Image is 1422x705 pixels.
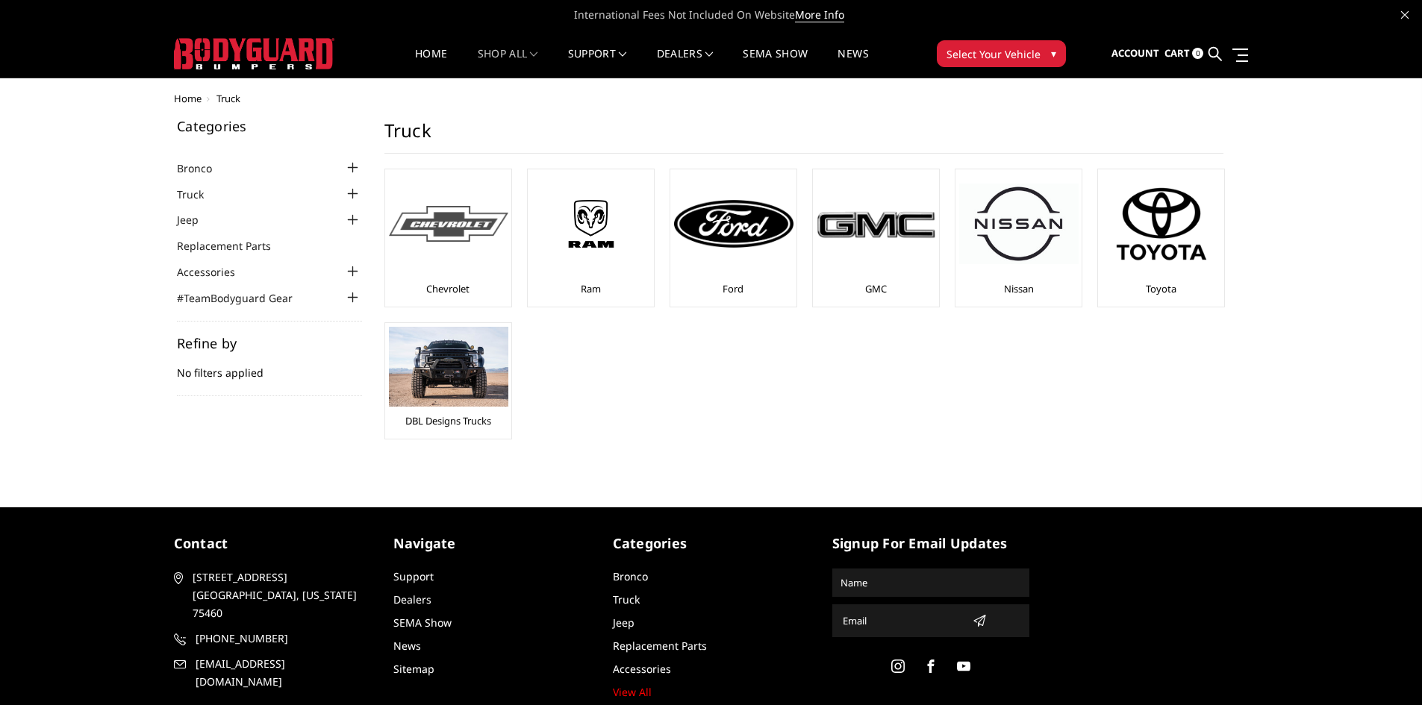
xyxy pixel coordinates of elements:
a: Home [174,92,202,105]
h5: Navigate [393,533,590,554]
a: Jeep [177,212,217,228]
span: Cart [1164,46,1190,60]
a: Sitemap [393,662,434,676]
div: No filters applied [177,336,362,396]
h5: Categories [177,119,362,133]
h5: Refine by [177,336,362,350]
a: Chevrolet [426,282,470,295]
a: Replacement Parts [613,639,707,653]
span: 0 [1192,48,1203,59]
a: Home [415,48,447,78]
a: #TeamBodyguard Gear [177,290,311,306]
a: SEMA Show [393,615,452,630]
a: shop all [478,48,538,78]
a: Nissan [1004,282,1034,295]
a: [EMAIL_ADDRESS][DOMAIN_NAME] [174,655,371,691]
a: Support [568,48,627,78]
a: Accessories [177,264,254,280]
a: Replacement Parts [177,238,290,254]
button: Select Your Vehicle [937,40,1066,67]
span: Account [1111,46,1159,60]
a: Ram [581,282,601,295]
h5: Categories [613,533,810,554]
span: Truck [216,92,240,105]
a: Truck [177,187,222,202]
span: ▾ [1051,46,1056,61]
a: News [393,639,421,653]
a: Bronco [177,160,231,176]
a: Accessories [613,662,671,676]
span: [EMAIL_ADDRESS][DOMAIN_NAME] [196,655,369,691]
a: [PHONE_NUMBER] [174,630,371,648]
a: DBL Designs Trucks [405,414,491,427]
a: View All [613,685,652,699]
iframe: Chat Widget [1347,633,1422,705]
a: SEMA Show [743,48,808,78]
a: Account [1111,34,1159,74]
span: [STREET_ADDRESS] [GEOGRAPHIC_DATA], [US_STATE] 75460 [193,568,366,622]
a: Cart 0 [1164,34,1203,74]
input: Email [837,609,967,633]
a: More Info [795,7,844,22]
h5: signup for email updates [832,533,1029,554]
input: Name [835,571,1027,595]
a: Toyota [1146,282,1176,295]
a: Jeep [613,615,634,630]
h1: Truck [384,119,1223,154]
a: Truck [613,592,640,607]
a: GMC [865,282,887,295]
a: News [838,48,868,78]
span: Select Your Vehicle [947,46,1041,62]
a: Ford [723,282,743,295]
img: BODYGUARD BUMPERS [174,38,334,69]
a: Dealers [393,592,431,607]
a: Bronco [613,569,648,583]
a: Dealers [657,48,714,78]
span: [PHONE_NUMBER] [196,630,369,648]
h5: contact [174,533,371,554]
a: Support [393,569,434,583]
